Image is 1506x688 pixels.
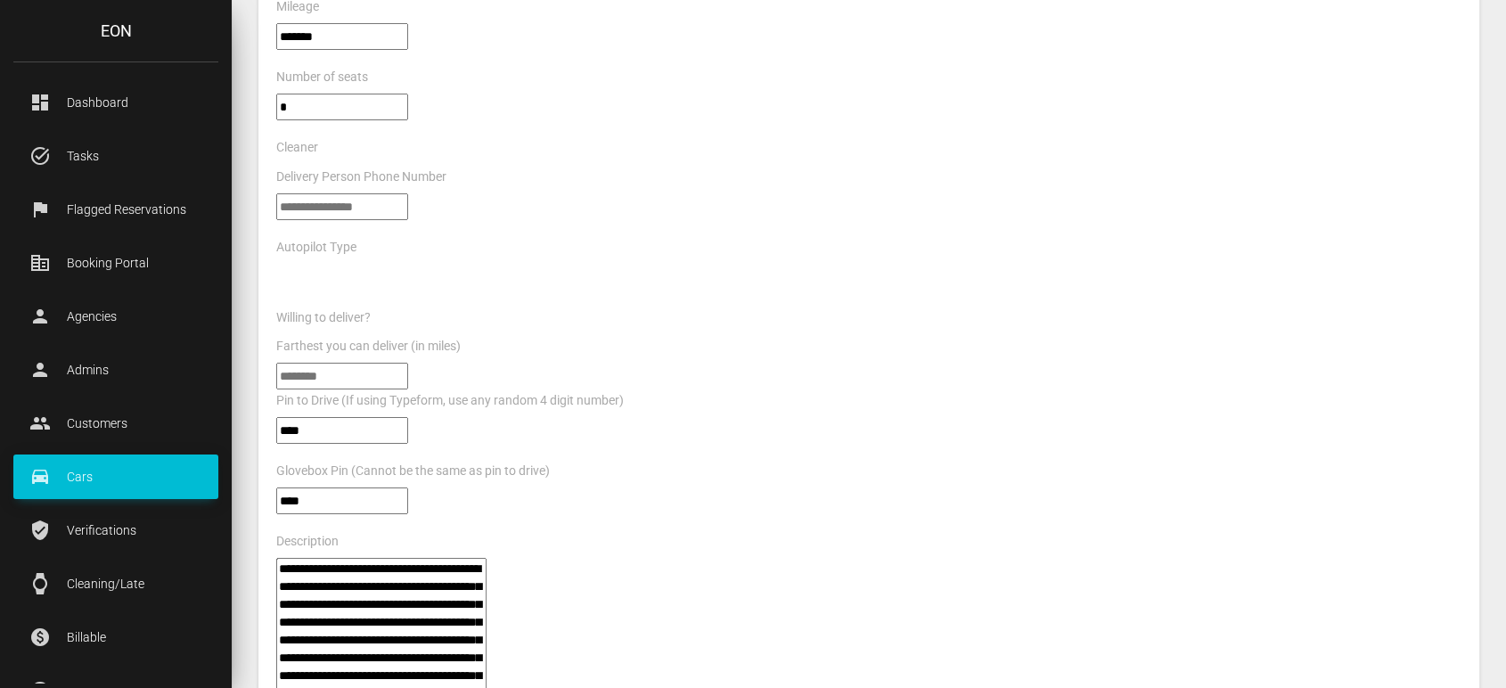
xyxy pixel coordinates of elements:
a: person Agencies [13,294,218,339]
a: task_alt Tasks [13,134,218,178]
p: Agencies [27,303,205,330]
p: Tasks [27,143,205,169]
p: Billable [27,624,205,651]
label: Pin to Drive (If using Typeform, use any random 4 digit number) [276,392,624,410]
p: Flagged Reservations [27,196,205,223]
a: verified_user Verifications [13,508,218,553]
a: corporate_fare Booking Portal [13,241,218,285]
a: drive_eta Cars [13,455,218,499]
label: Number of seats [276,69,368,86]
a: dashboard Dashboard [13,80,218,125]
label: Autopilot Type [276,239,356,257]
p: Dashboard [27,89,205,116]
label: Description [276,533,339,551]
p: Admins [27,356,205,383]
label: Willing to deliver? [276,309,371,327]
p: Booking Portal [27,250,205,276]
label: Delivery Person Phone Number [276,168,446,186]
label: Glovebox Pin (Cannot be the same as pin to drive) [276,463,550,480]
p: Verifications [27,517,205,544]
a: person Admins [13,348,218,392]
a: paid Billable [13,615,218,659]
label: Cleaner [276,139,318,157]
label: Farthest you can deliver (in miles) [276,338,461,356]
a: flag Flagged Reservations [13,187,218,232]
a: people Customers [13,401,218,446]
a: watch Cleaning/Late [13,561,218,606]
p: Cleaning/Late [27,570,205,597]
p: Customers [27,410,205,437]
p: Cars [27,463,205,490]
